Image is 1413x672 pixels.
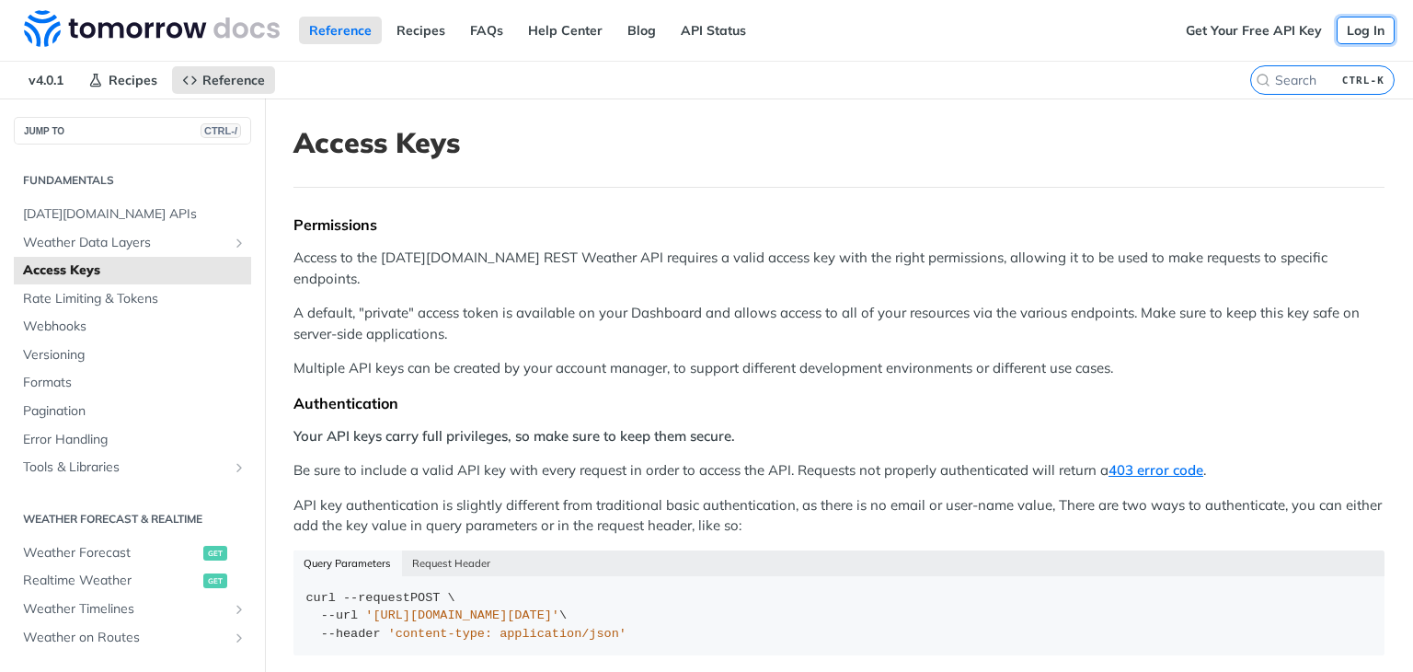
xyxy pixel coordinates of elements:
span: get [203,546,227,561]
a: [DATE][DOMAIN_NAME] APIs [14,201,251,228]
a: Weather Forecastget [14,539,251,567]
a: Reference [299,17,382,44]
span: CTRL-/ [201,123,241,138]
span: Weather on Routes [23,629,227,647]
a: Help Center [518,17,613,44]
span: --request [343,591,410,605]
span: Tools & Libraries [23,458,227,477]
a: Log In [1337,17,1395,44]
span: Realtime Weather [23,572,199,590]
h1: Access Keys [293,126,1384,159]
a: API Status [671,17,756,44]
a: Webhooks [14,313,251,341]
a: Weather Data LayersShow subpages for Weather Data Layers [14,229,251,257]
span: Pagination [23,402,247,421]
p: A default, "private" access token is available on your Dashboard and allows access to all of your... [293,303,1384,344]
button: Show subpages for Weather Timelines [232,602,247,617]
p: Multiple API keys can be created by your account manager, to support different development enviro... [293,358,1384,379]
button: Show subpages for Weather Data Layers [232,236,247,250]
a: Weather on RoutesShow subpages for Weather on Routes [14,624,251,652]
span: Access Keys [23,261,247,280]
button: Request Header [402,550,501,576]
h2: Fundamentals [14,172,251,189]
button: JUMP TOCTRL-/ [14,117,251,145]
span: Weather Timelines [23,600,227,619]
p: Access to the [DATE][DOMAIN_NAME] REST Weather API requires a valid access key with the right per... [293,248,1384,289]
span: Recipes [109,72,157,88]
h2: Weather Forecast & realtime [14,511,251,527]
a: Error Handling [14,426,251,454]
div: Permissions [293,215,1384,234]
span: '[URL][DOMAIN_NAME][DATE]' [365,608,559,622]
span: 'content-type: application/json' [388,627,626,641]
a: Recipes [386,17,455,44]
a: Realtime Weatherget [14,567,251,595]
a: Get Your Free API Key [1176,17,1332,44]
button: Show subpages for Tools & Libraries [232,460,247,475]
span: curl [306,591,336,605]
span: Formats [23,374,247,392]
span: Error Handling [23,431,247,449]
span: [DATE][DOMAIN_NAME] APIs [23,205,247,224]
kbd: CTRL-K [1338,71,1389,89]
span: Weather Data Layers [23,234,227,252]
a: Formats [14,369,251,397]
img: Tomorrow.io Weather API Docs [24,10,280,47]
div: POST \ \ [306,589,1373,643]
a: Access Keys [14,257,251,284]
span: Versioning [23,346,247,365]
span: v4.0.1 [18,66,74,94]
strong: Your API keys carry full privileges, so make sure to keep them secure. [293,427,735,445]
a: 403 error code [1109,461,1203,479]
span: get [203,574,227,588]
a: Reference [172,66,275,94]
span: --url [321,608,359,622]
span: Webhooks [23,318,247,336]
span: Weather Forecast [23,544,199,562]
a: Recipes [78,66,167,94]
span: Rate Limiting & Tokens [23,290,247,308]
a: FAQs [460,17,513,44]
span: --header [321,627,381,641]
a: Versioning [14,342,251,369]
a: Weather TimelinesShow subpages for Weather Timelines [14,596,251,623]
svg: Search [1256,73,1270,87]
span: Reference [202,72,265,88]
a: Pagination [14,398,251,425]
button: Show subpages for Weather on Routes [232,631,247,645]
a: Blog [617,17,666,44]
div: Authentication [293,394,1384,412]
a: Tools & LibrariesShow subpages for Tools & Libraries [14,454,251,481]
p: Be sure to include a valid API key with every request in order to access the API. Requests not pr... [293,460,1384,481]
p: API key authentication is slightly different from traditional basic authentication, as there is n... [293,495,1384,537]
a: Rate Limiting & Tokens [14,285,251,313]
